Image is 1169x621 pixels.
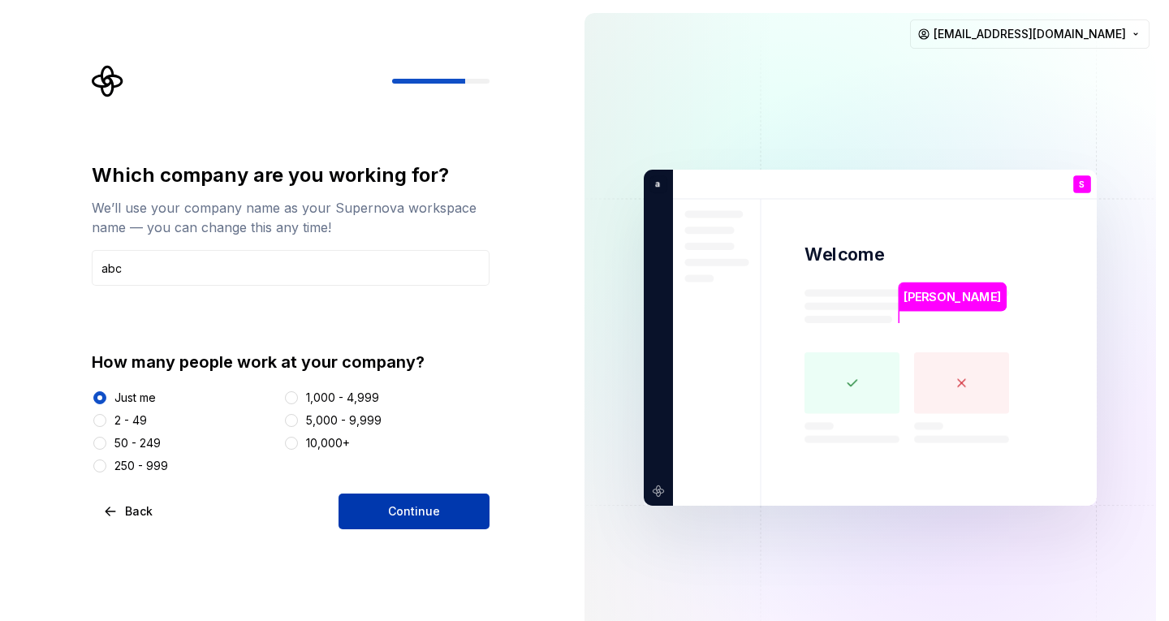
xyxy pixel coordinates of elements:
[649,177,661,192] p: a
[92,494,166,529] button: Back
[92,351,490,373] div: How many people work at your company?
[125,503,153,520] span: Back
[92,198,490,237] div: We’ll use your company name as your Supernova workspace name — you can change this any time!
[339,494,490,529] button: Continue
[114,435,161,451] div: 50 - 249
[114,412,147,429] div: 2 - 49
[114,458,168,474] div: 250 - 999
[114,390,156,406] div: Just me
[306,412,382,429] div: 5,000 - 9,999
[306,435,350,451] div: 10,000+
[306,390,379,406] div: 1,000 - 4,999
[92,65,124,97] svg: Supernova Logo
[934,26,1126,42] span: [EMAIL_ADDRESS][DOMAIN_NAME]
[92,162,490,188] div: Which company are you working for?
[92,250,490,286] input: Company name
[388,503,440,520] span: Continue
[904,288,1001,306] p: [PERSON_NAME]
[804,243,884,266] p: Welcome
[1079,180,1085,189] p: S
[910,19,1150,49] button: [EMAIL_ADDRESS][DOMAIN_NAME]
